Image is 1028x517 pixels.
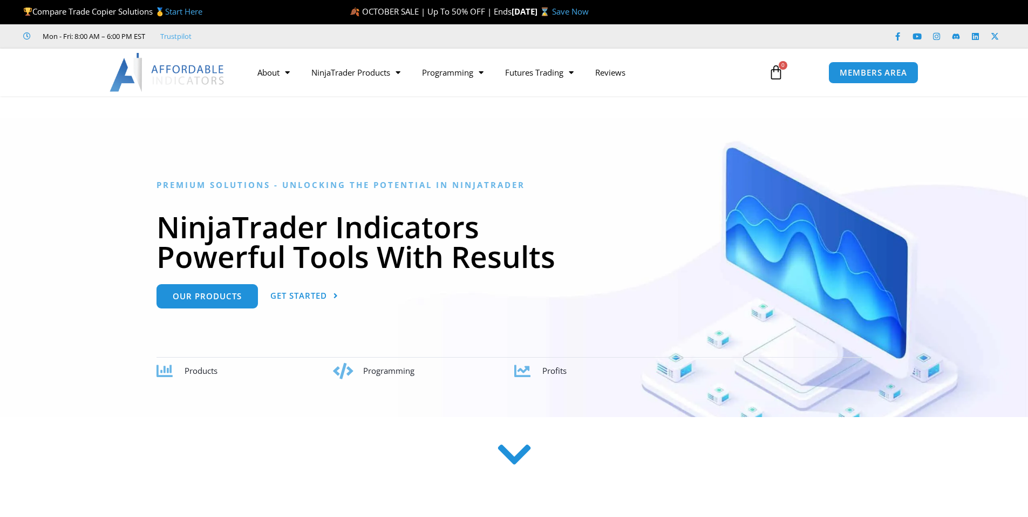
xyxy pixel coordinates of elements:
span: Products [185,365,217,376]
a: Get Started [270,284,338,308]
a: Reviews [584,60,636,85]
a: About [247,60,301,85]
a: Our Products [156,284,258,308]
img: LogoAI | Affordable Indicators – NinjaTrader [110,53,226,92]
a: 0 [752,57,800,88]
span: Profits [542,365,567,376]
h6: Premium Solutions - Unlocking the Potential in NinjaTrader [156,180,872,190]
span: Compare Trade Copier Solutions 🥇 [23,6,202,17]
span: Programming [363,365,414,376]
strong: [DATE] ⌛ [512,6,552,17]
img: 🏆 [24,8,32,16]
a: Programming [411,60,494,85]
a: Start Here [165,6,202,17]
span: 🍂 OCTOBER SALE | Up To 50% OFF | Ends [350,6,512,17]
nav: Menu [247,60,756,85]
span: MEMBERS AREA [840,69,907,77]
span: Our Products [173,292,242,300]
a: Futures Trading [494,60,584,85]
a: Save Now [552,6,589,17]
a: Trustpilot [160,30,192,43]
a: NinjaTrader Products [301,60,411,85]
a: MEMBERS AREA [828,62,918,84]
span: 0 [779,61,787,70]
span: Mon - Fri: 8:00 AM – 6:00 PM EST [40,30,145,43]
span: Get Started [270,292,327,300]
h1: NinjaTrader Indicators Powerful Tools With Results [156,212,872,271]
